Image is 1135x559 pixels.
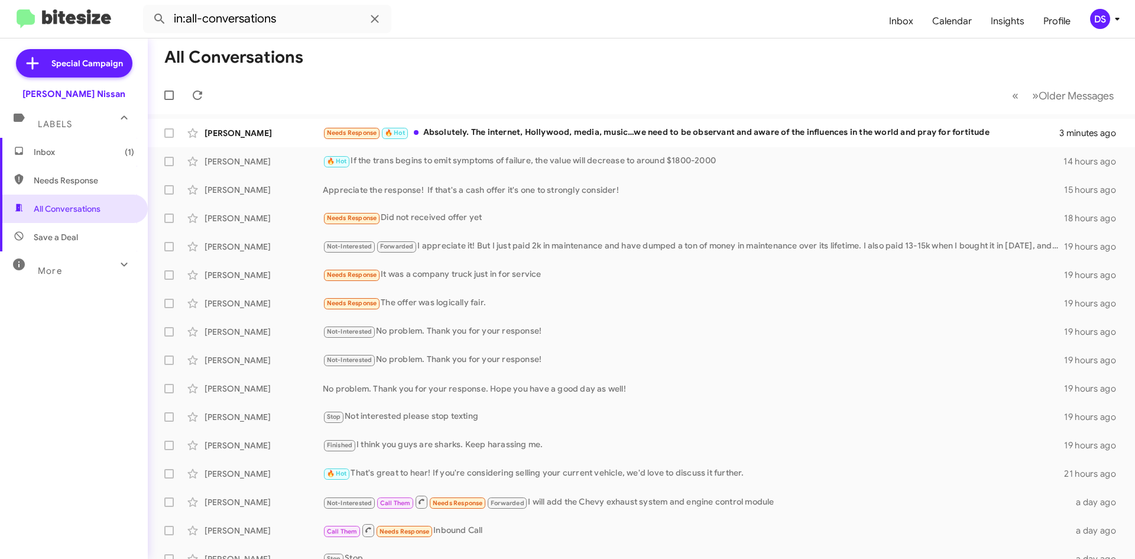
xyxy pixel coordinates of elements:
div: 18 hours ago [1064,212,1126,224]
div: [PERSON_NAME] Nissan [22,88,125,100]
div: [PERSON_NAME] [205,127,323,139]
div: 3 minutes ago [1059,127,1126,139]
span: Labels [38,119,72,130]
div: 15 hours ago [1064,184,1126,196]
span: Finished [327,441,353,449]
button: DS [1080,9,1122,29]
div: 19 hours ago [1064,298,1126,309]
nav: Page navigation example [1006,83,1121,108]
div: [PERSON_NAME] [205,468,323,480]
div: [PERSON_NAME] [205,269,323,281]
span: Needs Response [433,499,483,507]
div: a day ago [1069,496,1126,508]
span: Not-Interested [327,356,372,364]
span: Needs Response [327,214,377,222]
div: 19 hours ago [1064,440,1126,451]
div: 19 hours ago [1064,326,1126,338]
button: Previous [1005,83,1026,108]
div: I think you guys are sharks. Keep harassing me. [323,438,1064,452]
div: 14 hours ago [1063,156,1126,167]
div: [PERSON_NAME] [205,525,323,537]
div: [PERSON_NAME] [205,354,323,366]
div: Absolutely. The internet, Hollywood, media, music…we need to be observant and aware of the influe... [323,126,1059,140]
span: Older Messages [1039,89,1114,102]
div: Inbound Call [323,523,1069,538]
a: Calendar [923,4,981,38]
div: [PERSON_NAME] [205,383,323,395]
span: Needs Response [327,129,377,137]
div: I appreciate it! But I just paid 2k in maintenance and have dumped a ton of money in maintenance ... [323,240,1064,253]
span: Not-Interested [327,328,372,335]
div: [PERSON_NAME] [205,212,323,224]
div: 19 hours ago [1064,269,1126,281]
span: « [1012,88,1019,103]
div: Appreciate the response! If that's a cash offer it's one to strongly consider! [323,184,1064,196]
div: Not interested please stop texting [323,410,1064,424]
div: The offer was logically fair. [323,296,1064,310]
div: [PERSON_NAME] [205,298,323,309]
span: Not-Interested [327,243,372,250]
input: Search [143,5,391,33]
div: [PERSON_NAME] [205,156,323,167]
span: 🔥 Hot [327,157,347,165]
div: No problem. Thank you for your response. Hope you have a good day as well! [323,383,1064,395]
a: Profile [1034,4,1080,38]
a: Special Campaign [16,49,132,77]
a: Insights [981,4,1034,38]
span: Not-Interested [327,499,372,507]
div: If the trans begins to emit symptoms of failure, the value will decrease to around $1800-2000 [323,154,1063,168]
div: 19 hours ago [1064,411,1126,423]
span: Inbox [34,146,134,158]
div: No problem. Thank you for your response! [323,353,1064,367]
a: Inbox [880,4,923,38]
div: It was a company truck just in for service [323,268,1064,282]
span: Special Campaign [51,57,123,69]
span: (1) [125,146,134,158]
span: Stop [327,413,341,421]
span: » [1032,88,1039,103]
div: 19 hours ago [1064,383,1126,395]
span: Needs Response [380,528,430,535]
span: Needs Response [327,271,377,279]
span: Call Them [327,528,358,535]
span: Save a Deal [34,231,78,243]
div: I will add the Chevy exhaust system and engine control module [323,495,1069,509]
div: [PERSON_NAME] [205,496,323,508]
div: [PERSON_NAME] [205,241,323,253]
div: a day ago [1069,525,1126,537]
div: Did not received offer yet [323,211,1064,225]
div: [PERSON_NAME] [205,326,323,338]
button: Next [1025,83,1121,108]
span: 🔥 Hot [385,129,405,137]
div: 21 hours ago [1064,468,1126,480]
div: 19 hours ago [1064,241,1126,253]
div: That's great to hear! If you're considering selling your current vehicle, we'd love to discuss it... [323,467,1064,480]
span: Needs Response [34,175,134,186]
div: DS [1090,9,1110,29]
div: [PERSON_NAME] [205,440,323,451]
span: Forwarded [488,497,527,509]
span: Forwarded [377,241,416,253]
span: Call Them [380,499,411,507]
div: No problem. Thank you for your response! [323,325,1064,338]
div: [PERSON_NAME] [205,184,323,196]
span: More [38,266,62,276]
div: 19 hours ago [1064,354,1126,366]
div: [PERSON_NAME] [205,411,323,423]
span: All Conversations [34,203,100,215]
h1: All Conversations [164,48,303,67]
span: 🔥 Hot [327,470,347,477]
span: Needs Response [327,299,377,307]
